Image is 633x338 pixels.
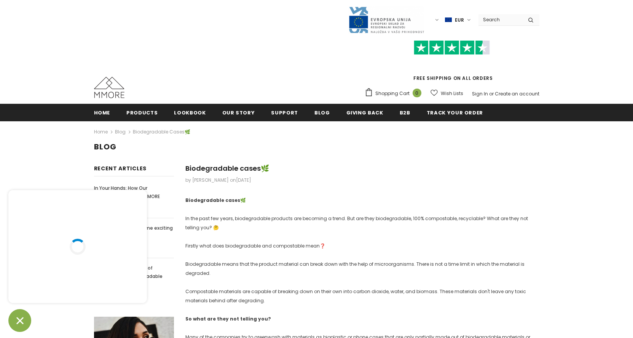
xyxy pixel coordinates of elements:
[427,104,483,121] a: Track your order
[185,316,271,322] b: So what are they not telling you?
[431,87,463,100] a: Wish Lists
[133,127,190,136] span: Biodegradable cases🌿
[6,190,149,332] inbox-online-store-chat: Shopify online store chat
[400,109,410,116] span: B2B
[94,165,147,172] span: Recent Articles
[375,90,410,97] span: Shopping Cart
[94,109,110,116] span: Home
[314,104,330,121] a: Blog
[185,177,229,183] span: by [PERSON_NAME]
[94,141,116,152] span: Blog
[427,109,483,116] span: Track your order
[348,16,424,23] a: Javni Razpis
[94,104,110,121] a: Home
[320,243,325,249] span: ❓
[185,163,269,173] span: Biodegradable cases🌿
[346,104,383,121] a: Giving back
[94,77,124,98] img: MMORE Cases
[348,6,424,34] img: Javni Razpis
[222,104,255,121] a: Our Story
[126,109,158,116] span: Products
[185,288,526,304] span: Compostable materials are capable of breaking down on their own into carbon dioxide, water, and b...
[472,90,488,97] a: Sign In
[455,16,464,24] span: EUR
[185,261,525,276] span: Biodegradable means that the product material can break down with the help of microorganisms. The...
[365,88,425,99] a: Shopping Cart 0
[271,104,298,121] a: support
[174,109,206,116] span: Lookbook
[174,104,206,121] a: Lookbook
[365,55,539,75] iframe: Customer reviews powered by Trustpilot
[489,90,494,97] span: or
[365,44,539,81] span: FREE SHIPPING ON ALL ORDERS
[185,215,528,231] span: In the past few years, biodegradable products are becoming a trend. But are they biodegradable, 1...
[400,104,410,121] a: B2B
[441,90,463,97] span: Wish Lists
[271,109,298,116] span: support
[94,185,160,200] span: In Your Hands: How Our Customers Live with MMORE
[414,40,490,55] img: Trust Pilot Stars
[495,90,539,97] a: Create an account
[222,109,255,116] span: Our Story
[413,89,421,97] span: 0
[185,197,240,203] b: Biodegradable cases
[185,243,325,249] span: Firstly what does biodegradable and compostable mean
[478,14,522,25] input: Search Site
[126,104,158,121] a: Products
[185,196,539,205] p: 🌿
[115,129,126,135] a: Blog
[94,184,174,201] a: In Your Hands: How Our Customers Live with MMORE
[230,177,251,183] span: on
[346,109,383,116] span: Giving back
[236,177,251,183] time: [DATE]
[94,127,108,136] a: Home
[314,109,330,116] span: Blog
